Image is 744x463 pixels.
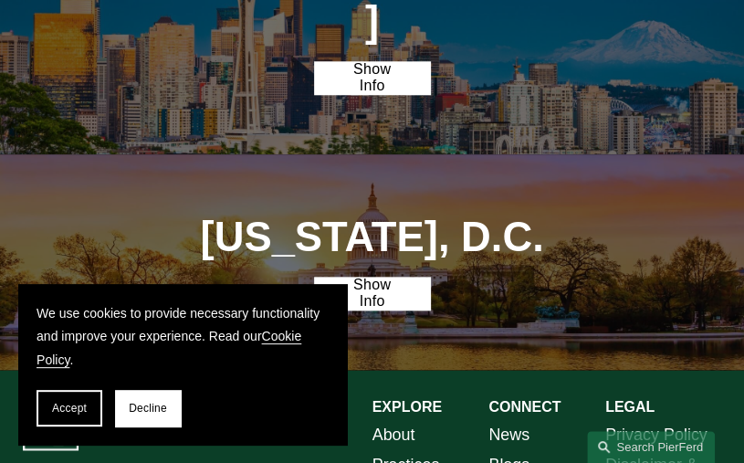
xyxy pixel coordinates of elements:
[314,61,431,94] a: Show Info
[52,402,87,415] span: Accept
[18,284,347,445] section: Cookie banner
[115,390,181,426] button: Decline
[37,390,102,426] button: Accept
[37,302,329,372] p: We use cookies to provide necessary functionality and improve your experience. Read our .
[197,214,547,261] h1: [US_STATE], D.C.
[488,399,561,415] strong: CONNECT
[605,399,655,415] strong: LEGAL
[372,420,415,449] a: About
[587,431,715,463] a: Search this site
[129,402,167,415] span: Decline
[605,420,707,449] a: Privacy Policy
[488,420,529,449] a: News
[314,277,431,310] a: Show Info
[372,399,442,415] strong: EXPLORE
[37,329,301,366] a: Cookie Policy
